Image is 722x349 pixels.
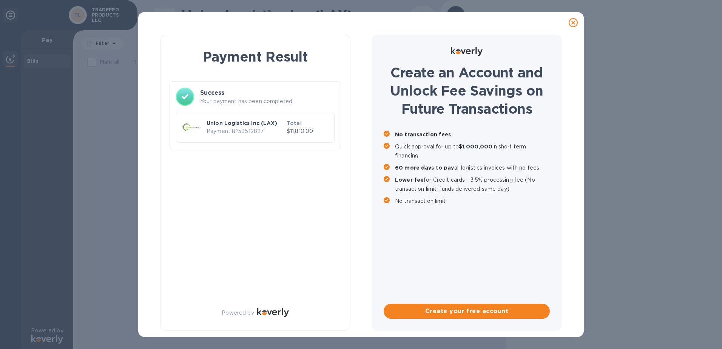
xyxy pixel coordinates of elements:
[395,142,550,160] p: Quick approval for up to in short term financing
[395,177,424,183] b: Lower fee
[395,131,451,137] b: No transaction fees
[459,144,492,150] b: $1,000,000
[384,63,550,118] h1: Create an Account and Unlock Fee Savings on Future Transactions
[257,308,289,317] img: Logo
[222,309,254,317] p: Powered by
[173,47,338,66] h1: Payment Result
[395,163,550,172] p: all logistics invoices with no fees
[200,88,335,97] h3: Success
[395,165,454,171] b: 60 more days to pay
[287,127,328,135] p: $11,810.00
[395,175,550,193] p: for Credit cards - 3.5% processing fee (No transaction limit, funds delivered same day)
[395,196,550,205] p: No transaction limit
[287,120,302,126] b: Total
[451,47,483,56] img: Logo
[207,127,284,135] p: Payment № 58512827
[200,97,335,105] p: Your payment has been completed.
[207,119,284,127] p: Union Logistics Inc (LAX)
[384,304,550,319] button: Create your free account
[390,307,544,316] span: Create your free account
